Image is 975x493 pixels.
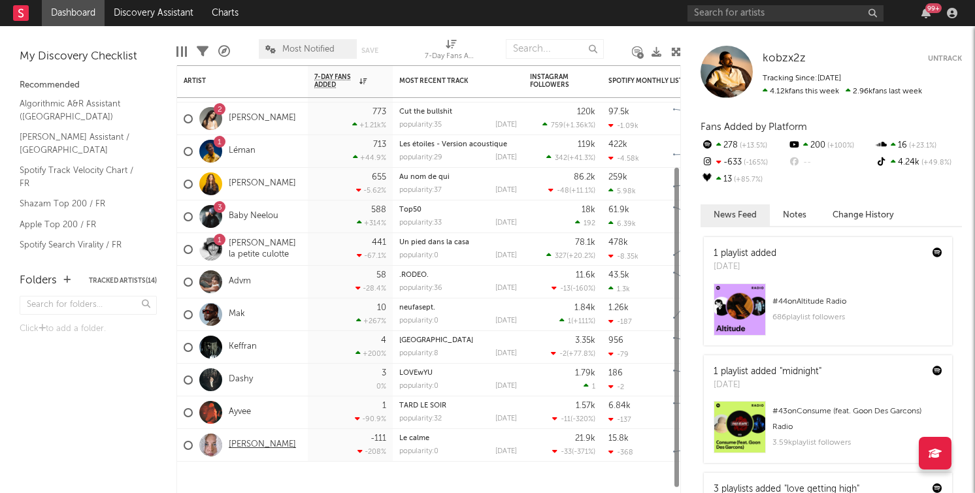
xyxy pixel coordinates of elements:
[373,140,386,149] div: 713
[561,416,570,423] span: -11
[282,45,335,54] span: Most Notified
[667,429,726,462] svg: Chart title
[357,219,386,227] div: +314 %
[399,141,517,148] div: Les étoiles - Version acoustique
[667,266,726,298] svg: Chart title
[399,108,517,116] div: Cut the bullshit
[229,211,278,222] a: Baby Neelou
[382,402,386,410] div: 1
[20,296,157,315] input: Search for folders...
[399,272,429,279] a: .RODÉO.
[667,331,726,364] svg: Chart title
[229,178,296,189] a: [PERSON_NAME]
[381,336,386,345] div: 4
[361,47,378,54] button: Save
[608,336,623,345] div: 956
[399,304,517,311] div: neufasept.
[20,163,144,190] a: Spotify Track Velocity Chart / FR
[229,342,257,353] a: Keffran
[763,74,841,82] span: Tracking Since: [DATE]
[399,370,433,377] a: LOVEwYU
[578,140,595,149] div: 119k
[399,337,473,344] a: [GEOGRAPHIC_DATA]
[565,122,593,129] span: +1.36k %
[229,374,253,385] a: Dashy
[608,383,624,391] div: -2
[229,407,251,418] a: Ayvee
[356,186,386,195] div: -5.62 %
[667,233,726,266] svg: Chart title
[608,154,639,163] div: -4.58k
[357,251,386,260] div: -67.1 %
[555,155,567,162] span: 342
[229,146,256,157] a: Léman
[608,238,628,247] div: 478k
[399,370,517,377] div: LOVEwYU
[399,402,446,409] a: TARD LE SOIR
[495,187,517,194] div: [DATE]
[608,402,631,410] div: 6.84k
[399,435,517,442] div: Le calme
[495,121,517,129] div: [DATE]
[176,33,187,71] div: Edit Columns
[608,415,631,424] div: -137
[667,364,726,396] svg: Chart title
[372,108,386,116] div: 773
[577,108,595,116] div: 120k
[576,271,595,279] div: 11.6k
[355,349,386,358] div: +200 %
[399,415,442,422] div: popularity: 32
[20,49,157,65] div: My Discovery Checklist
[495,415,517,422] div: [DATE]
[772,435,942,451] div: 3.59k playlist followers
[542,121,595,129] div: ( )
[557,187,569,195] span: -48
[399,435,429,442] a: Le calme
[819,204,907,226] button: Change History
[495,448,517,455] div: [DATE]
[738,142,767,150] span: +13.5 %
[399,206,421,214] a: Top50
[530,73,576,89] div: Instagram Followers
[763,87,839,95] span: 4.12k fans this week
[575,238,595,247] div: 78.1k
[229,439,296,451] a: [PERSON_NAME]
[399,272,517,279] div: .RODÉO.
[608,448,633,456] div: -368
[229,276,251,287] a: Advm
[399,219,442,227] div: popularity: 33
[399,174,517,181] div: Au nom de qui
[701,204,770,226] button: News Feed
[559,317,595,325] div: ( )
[425,49,477,65] div: 7-Day Fans Added (7-Day Fans Added)
[352,121,386,129] div: +1.21k %
[551,349,595,358] div: ( )
[357,447,386,456] div: -208 %
[742,159,768,167] span: -165 %
[20,217,144,232] a: Apple Top 200 / FR
[20,197,144,211] a: Shazam Top 200 / FR
[399,285,442,292] div: popularity: 36
[687,5,884,22] input: Search for artists
[546,153,595,162] div: ( )
[667,168,726,200] svg: Chart title
[569,351,593,358] span: +77.8 %
[575,336,595,345] div: 3.35k
[608,252,638,261] div: -8.35k
[229,238,301,261] a: [PERSON_NAME] la petite culotte
[919,159,951,167] span: +49.8 %
[772,294,942,310] div: # 44 on Altitude Radio
[701,137,787,154] div: 278
[667,135,726,168] svg: Chart title
[399,383,438,390] div: popularity: 0
[875,154,962,171] div: 4.24k
[495,252,517,259] div: [DATE]
[376,271,386,279] div: 58
[20,130,144,157] a: [PERSON_NAME] Assistant / [GEOGRAPHIC_DATA]
[592,383,595,390] span: 1
[608,219,636,228] div: 6.39k
[608,271,629,279] div: 43.5k
[314,73,356,89] span: 7-Day Fans Added
[569,155,593,162] span: +41.3 %
[608,285,630,293] div: 1.3k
